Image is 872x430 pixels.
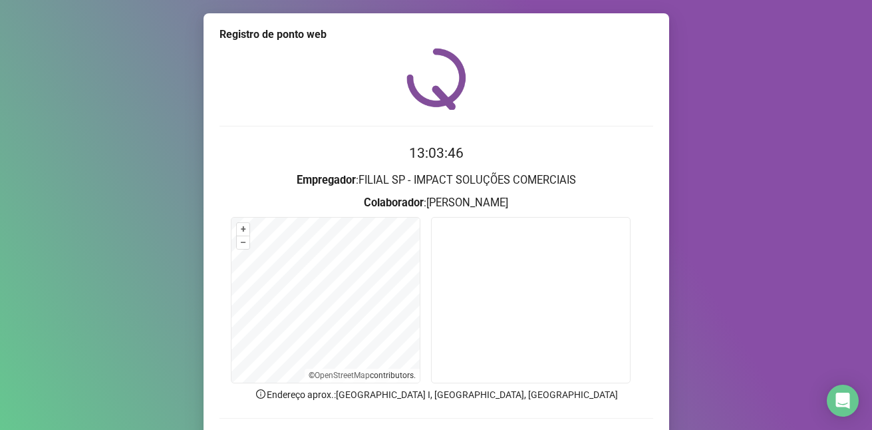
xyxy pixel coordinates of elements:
strong: Empregador [297,174,356,186]
button: – [237,236,249,249]
span: info-circle [255,388,267,400]
a: OpenStreetMap [315,371,370,380]
h3: : FILIAL SP - IMPACT SOLUÇÕES COMERCIAIS [219,172,653,189]
h3: : [PERSON_NAME] [219,194,653,212]
div: Registro de ponto web [219,27,653,43]
p: Endereço aprox. : [GEOGRAPHIC_DATA] I, [GEOGRAPHIC_DATA], [GEOGRAPHIC_DATA] [219,387,653,402]
button: + [237,223,249,236]
div: Open Intercom Messenger [827,385,859,417]
time: 13:03:46 [409,145,464,161]
strong: Colaborador [364,196,424,209]
li: © contributors. [309,371,416,380]
img: QRPoint [406,48,466,110]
